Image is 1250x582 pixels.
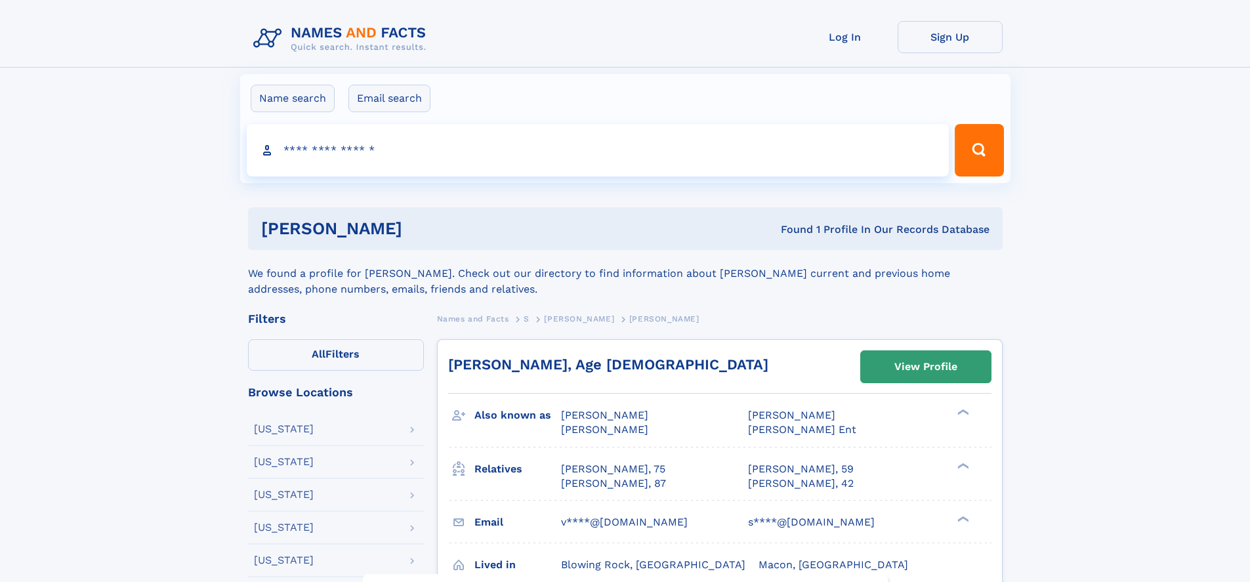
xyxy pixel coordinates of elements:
label: Name search [251,85,335,112]
div: [US_STATE] [254,424,314,434]
a: Sign Up [898,21,1003,53]
span: [PERSON_NAME] [544,314,614,323]
label: Email search [348,85,430,112]
span: [PERSON_NAME] [561,409,648,421]
a: [PERSON_NAME], 75 [561,462,665,476]
h3: Also known as [474,404,561,426]
h3: Email [474,511,561,533]
div: [US_STATE] [254,522,314,533]
h3: Lived in [474,554,561,576]
div: [US_STATE] [254,457,314,467]
div: View Profile [894,352,957,382]
div: [US_STATE] [254,555,314,566]
div: ❯ [954,461,970,470]
a: Log In [793,21,898,53]
a: Names and Facts [437,310,509,327]
span: All [312,348,325,360]
div: ❯ [954,408,970,417]
div: ❯ [954,514,970,523]
div: [US_STATE] [254,489,314,500]
span: [PERSON_NAME] [629,314,699,323]
a: [PERSON_NAME], Age [DEMOGRAPHIC_DATA] [448,356,768,373]
div: We found a profile for [PERSON_NAME]. Check out our directory to find information about [PERSON_N... [248,250,1003,297]
h3: Relatives [474,458,561,480]
a: [PERSON_NAME], 42 [748,476,854,491]
span: Macon, [GEOGRAPHIC_DATA] [759,558,908,571]
button: Search Button [955,124,1003,177]
a: [PERSON_NAME] [544,310,614,327]
a: View Profile [861,351,991,383]
a: [PERSON_NAME], 87 [561,476,666,491]
div: Browse Locations [248,386,424,398]
span: S [524,314,530,323]
label: Filters [248,339,424,371]
div: Filters [248,313,424,325]
span: Blowing Rock, [GEOGRAPHIC_DATA] [561,558,745,571]
div: Found 1 Profile In Our Records Database [591,222,990,237]
a: [PERSON_NAME], 59 [748,462,854,476]
span: [PERSON_NAME] [748,409,835,421]
a: S [524,310,530,327]
span: [PERSON_NAME] [561,423,648,436]
span: [PERSON_NAME] Ent [748,423,856,436]
h1: [PERSON_NAME] [261,220,592,237]
img: Logo Names and Facts [248,21,437,56]
input: search input [247,124,949,177]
